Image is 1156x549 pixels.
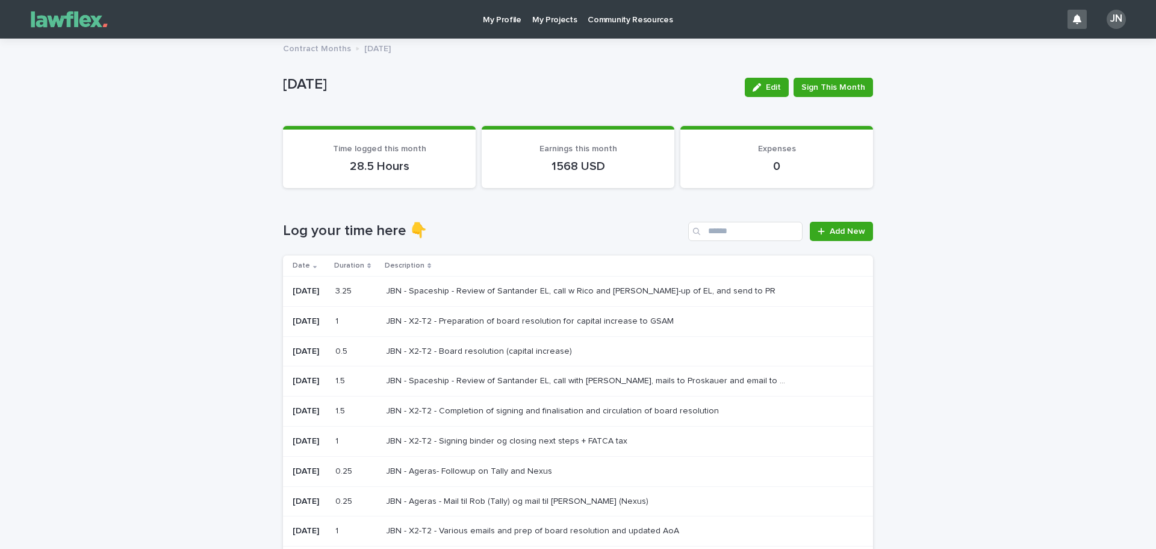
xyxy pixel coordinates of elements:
p: [DATE] [293,347,326,357]
p: JBN - X2-T2 - Signing binder og closing next steps + FATCA tax [386,434,630,447]
p: 1 [335,314,341,327]
span: Earnings this month [539,145,617,153]
p: 0.25 [335,464,355,477]
p: 0.25 [335,494,355,507]
p: [DATE] [293,466,326,477]
p: JBN - X2-T2 - Preparation of board resolution for capital increase to GSAM [386,314,676,327]
p: JBN - Ageras - Mail til Rob (Tally) og mail til [PERSON_NAME] (Nexus) [386,494,651,507]
p: JBN - Ageras- Followup on Tally and Nexus [386,464,555,477]
div: JN [1107,10,1126,29]
p: Date [293,259,310,272]
p: 1.5 [335,374,347,386]
p: JBN - X2-T2 - Completion of signing and finalisation and circulation of board resolution [386,404,721,416]
p: 28.5 Hours [297,159,461,174]
p: Contract Months [283,41,351,54]
p: [DATE] [283,76,735,93]
p: 0.5 [335,344,350,357]
p: [DATE] [293,316,326,327]
p: JBN - Spaceship - Review of Santander EL, call w Rico and [PERSON_NAME]-up of EL, and send to PR [386,284,778,296]
a: Add New [810,222,873,241]
tr: [DATE]0.250.25 JBN - Ageras- Followup on Tally and NexusJBN - Ageras- Followup on Tally and Nexus [283,456,873,486]
p: 1 [335,434,341,447]
span: Edit [766,83,781,92]
p: Description [385,259,424,272]
p: 3.25 [335,284,354,296]
img: Gnvw4qrBSHOAfo8VMhG6 [24,7,114,31]
p: JBN - X2-T2 - Board resolution (capital increase) [386,344,574,357]
button: Sign This Month [794,78,873,97]
p: [DATE] [293,406,326,416]
p: JBN - X2-T2 - Various emails and prep of board resolution and updated AoA [386,524,682,536]
span: Expenses [758,145,796,153]
tr: [DATE]11 JBN - X2-T2 - Various emails and prep of board resolution and updated AoAJBN - X2-T2 - V... [283,516,873,547]
p: JBN - Spaceship - Review of Santander EL, call with [PERSON_NAME], mails to Proskauer and email t... [386,374,790,386]
p: [DATE] [293,436,326,447]
p: [DATE] [293,526,326,536]
p: Duration [334,259,364,272]
input: Search [688,222,803,241]
p: [DATE] [364,41,391,54]
span: Sign This Month [801,81,865,93]
tr: [DATE]11 JBN - X2-T2 - Signing binder og closing next steps + FATCA taxJBN - X2-T2 - Signing bind... [283,426,873,456]
tr: [DATE]3.253.25 JBN - Spaceship - Review of Santander EL, call w Rico and [PERSON_NAME]-up of EL, ... [283,276,873,306]
button: Edit [745,78,789,97]
p: 0 [695,159,859,174]
tr: [DATE]1.51.5 JBN - X2-T2 - Completion of signing and finalisation and circulation of board resolu... [283,397,873,427]
p: 1.5 [335,404,347,416]
p: [DATE] [293,497,326,507]
p: [DATE] [293,286,326,296]
tr: [DATE]1.51.5 JBN - Spaceship - Review of Santander EL, call with [PERSON_NAME], mails to Proskaue... [283,366,873,397]
tr: [DATE]11 JBN - X2-T2 - Preparation of board resolution for capital increase to GSAMJBN - X2-T2 - ... [283,306,873,336]
h1: Log your time here 👇 [283,222,683,240]
tr: [DATE]0.50.5 JBN - X2-T2 - Board resolution (capital increase)JBN - X2-T2 - Board resolution (cap... [283,336,873,366]
span: Time logged this month [333,145,426,153]
tr: [DATE]0.250.25 JBN - Ageras - Mail til Rob (Tally) og mail til [PERSON_NAME] (Nexus)JBN - Ageras ... [283,486,873,516]
p: 1568 USD [496,159,660,174]
span: Add New [830,227,865,236]
p: [DATE] [293,376,326,386]
p: 1 [335,524,341,536]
